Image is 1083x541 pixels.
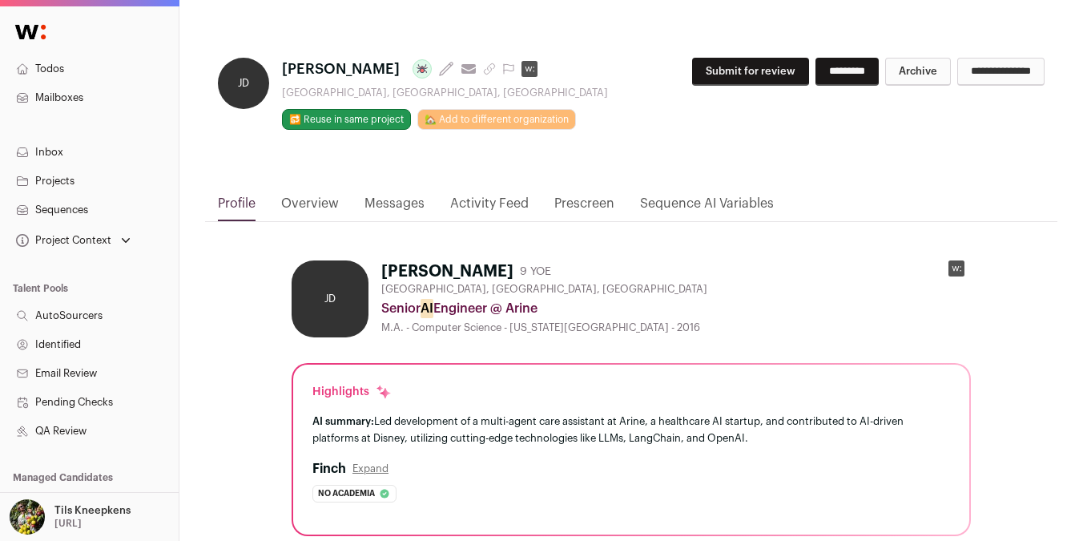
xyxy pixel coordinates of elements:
[6,16,54,48] img: Wellfound
[292,260,368,337] div: JD
[312,416,374,426] span: AI summary:
[520,264,551,280] div: 9 YOE
[421,299,433,318] mark: AI
[281,194,339,221] a: Overview
[13,229,134,252] button: Open dropdown
[318,486,375,502] span: No academia
[13,234,111,247] div: Project Context
[381,260,513,283] h1: [PERSON_NAME]
[282,58,400,80] span: [PERSON_NAME]
[381,299,971,318] div: Senior Engineer @ Arine
[6,499,134,535] button: Open dropdown
[381,321,971,334] div: M.A. - Computer Science - [US_STATE][GEOGRAPHIC_DATA] - 2016
[218,58,269,109] div: JD
[381,283,707,296] span: [GEOGRAPHIC_DATA], [GEOGRAPHIC_DATA], [GEOGRAPHIC_DATA]
[54,504,131,517] p: Tils Kneepkens
[640,194,774,221] a: Sequence AI Variables
[417,109,576,130] a: 🏡 Add to different organization
[554,194,614,221] a: Prescreen
[692,58,809,86] button: Submit for review
[364,194,425,221] a: Messages
[312,384,392,400] div: Highlights
[450,194,529,221] a: Activity Feed
[312,459,346,478] h2: Finch
[312,413,950,446] div: Led development of a multi-agent care assistant at Arine, a healthcare AI startup, and contribute...
[282,87,608,99] div: [GEOGRAPHIC_DATA], [GEOGRAPHIC_DATA], [GEOGRAPHIC_DATA]
[54,517,82,530] p: [URL]
[218,194,256,221] a: Profile
[282,109,411,130] button: 🔂 Reuse in same project
[352,462,389,475] button: Expand
[885,58,951,86] button: Archive
[10,499,45,535] img: 6689865-medium_jpg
